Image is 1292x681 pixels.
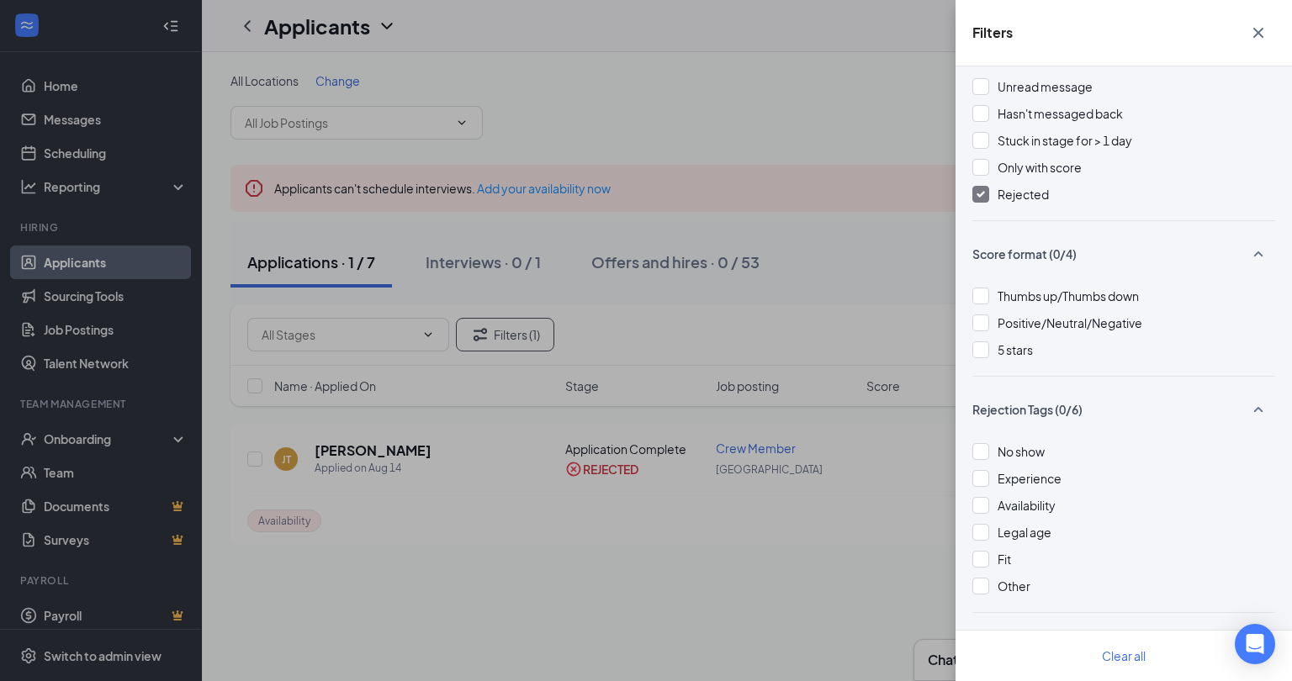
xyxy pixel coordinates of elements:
span: Score format (0/4) [972,245,1077,262]
button: Cross [1242,17,1275,49]
img: checkbox [977,191,985,198]
span: Unread message [998,79,1093,94]
span: No show [998,444,1045,459]
div: Open Intercom Messenger [1235,624,1275,664]
span: Rejected [998,187,1049,202]
span: Rejection Tags (0/6) [972,401,1083,418]
button: Clear all [1082,639,1166,673]
span: Thumbs up/Thumbs down [998,288,1139,304]
span: Stuck in stage for > 1 day [998,133,1132,148]
svg: SmallChevronUp [1248,244,1268,264]
span: Legal age [998,525,1051,540]
button: SmallChevronUp [1242,238,1275,270]
span: Positive/Neutral/Negative [998,315,1142,330]
span: Hasn't messaged back [998,106,1123,121]
span: Availability [998,498,1056,513]
h5: Filters [972,24,1013,42]
span: Only with score [998,160,1082,175]
button: SmallChevronUp [1242,393,1275,425]
span: Experience [998,471,1062,486]
span: 5 stars [998,342,1033,357]
span: Other [998,578,1030,594]
svg: Cross [1248,23,1268,43]
svg: SmallChevronUp [1248,399,1268,420]
span: Fit [998,552,1011,567]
